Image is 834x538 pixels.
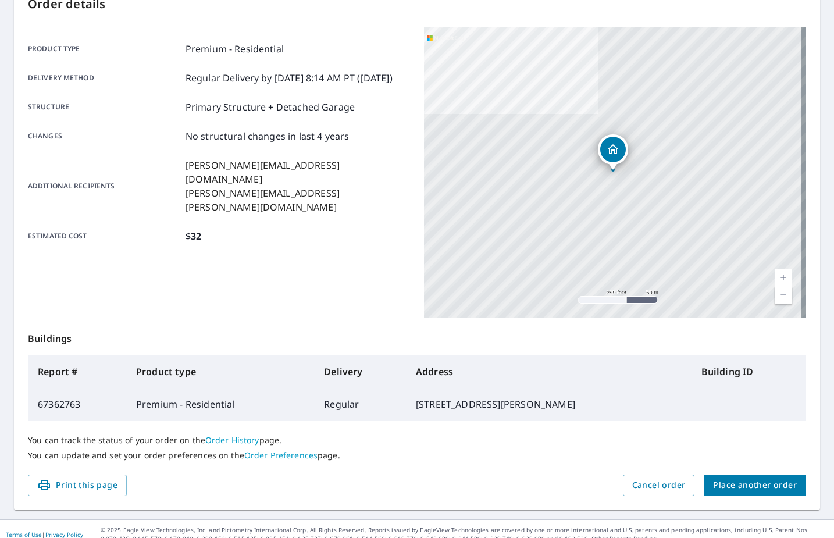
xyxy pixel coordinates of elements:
[623,475,695,496] button: Cancel order
[315,388,407,421] td: Regular
[775,269,792,286] a: Current Level 17, Zoom In
[186,158,410,186] p: [PERSON_NAME][EMAIL_ADDRESS][DOMAIN_NAME]
[28,318,806,355] p: Buildings
[407,355,692,388] th: Address
[186,100,355,114] p: Primary Structure + Detached Garage
[28,42,181,56] p: Product type
[407,388,692,421] td: [STREET_ADDRESS][PERSON_NAME]
[28,129,181,143] p: Changes
[28,435,806,446] p: You can track the status of your order on the page.
[186,71,393,85] p: Regular Delivery by [DATE] 8:14 AM PT ([DATE])
[186,186,410,214] p: [PERSON_NAME][EMAIL_ADDRESS][PERSON_NAME][DOMAIN_NAME]
[598,134,628,170] div: Dropped pin, building 1, Residential property, 851 Summerview Dr Saint Charles, MO 63304
[28,475,127,496] button: Print this page
[186,129,350,143] p: No structural changes in last 4 years
[28,229,181,243] p: Estimated cost
[28,388,127,421] td: 67362763
[37,478,117,493] span: Print this page
[28,450,806,461] p: You can update and set your order preferences on the page.
[713,478,797,493] span: Place another order
[28,71,181,85] p: Delivery method
[28,100,181,114] p: Structure
[28,158,181,214] p: Additional recipients
[127,388,315,421] td: Premium - Residential
[186,229,201,243] p: $32
[6,531,83,538] p: |
[315,355,407,388] th: Delivery
[186,42,284,56] p: Premium - Residential
[704,475,806,496] button: Place another order
[692,355,806,388] th: Building ID
[632,478,686,493] span: Cancel order
[205,434,259,446] a: Order History
[127,355,315,388] th: Product type
[28,355,127,388] th: Report #
[775,286,792,304] a: Current Level 17, Zoom Out
[244,450,318,461] a: Order Preferences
